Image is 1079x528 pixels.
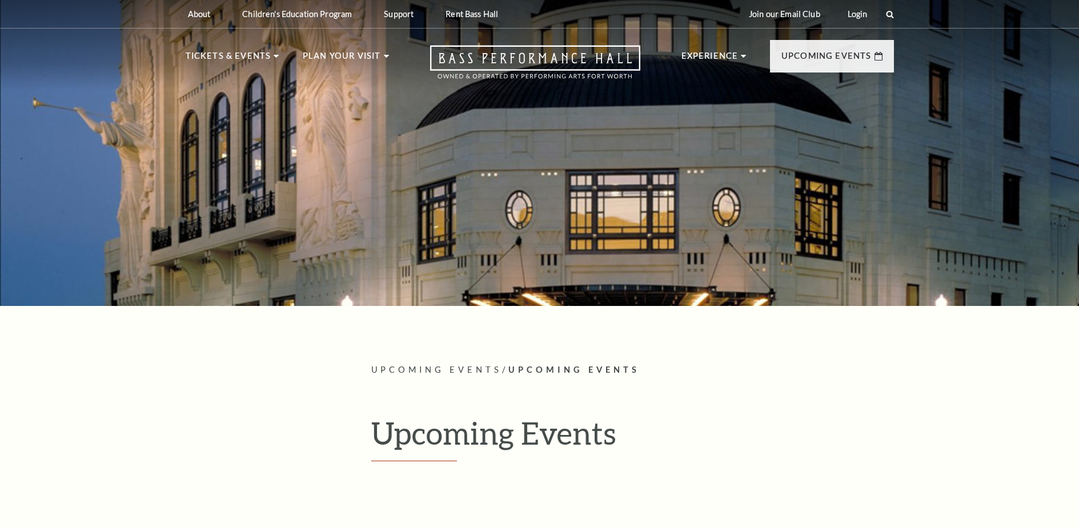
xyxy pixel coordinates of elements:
p: Plan Your Visit [303,49,381,70]
p: Support [384,9,414,19]
p: / [371,363,894,377]
p: Tickets & Events [186,49,271,70]
p: Rent Bass Hall [446,9,498,19]
span: Upcoming Events [371,365,503,374]
p: Experience [681,49,739,70]
p: About [188,9,211,19]
p: Children's Education Program [242,9,352,19]
h1: Upcoming Events [371,414,894,461]
span: Upcoming Events [508,365,640,374]
p: Upcoming Events [781,49,872,70]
